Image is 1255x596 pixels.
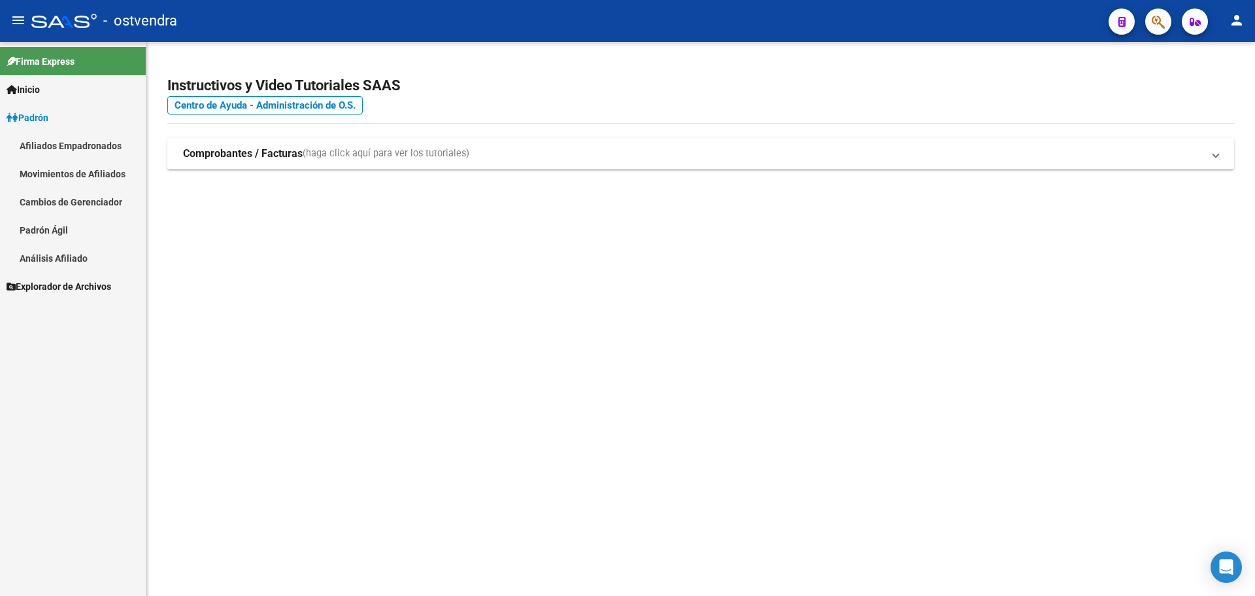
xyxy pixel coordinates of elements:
span: Explorador de Archivos [7,279,111,294]
span: Firma Express [7,54,75,69]
mat-icon: menu [10,12,26,28]
strong: Comprobantes / Facturas [183,147,303,161]
span: (haga click aquí para ver los tutoriales) [303,147,469,161]
mat-expansion-panel-header: Comprobantes / Facturas(haga click aquí para ver los tutoriales) [167,138,1234,169]
span: - ostvendra [103,7,177,35]
div: Open Intercom Messenger [1211,552,1242,583]
mat-icon: person [1229,12,1245,28]
a: Centro de Ayuda - Administración de O.S. [167,96,363,114]
span: Inicio [7,82,40,97]
span: Padrón [7,111,48,125]
h2: Instructivos y Video Tutoriales SAAS [167,73,1234,98]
